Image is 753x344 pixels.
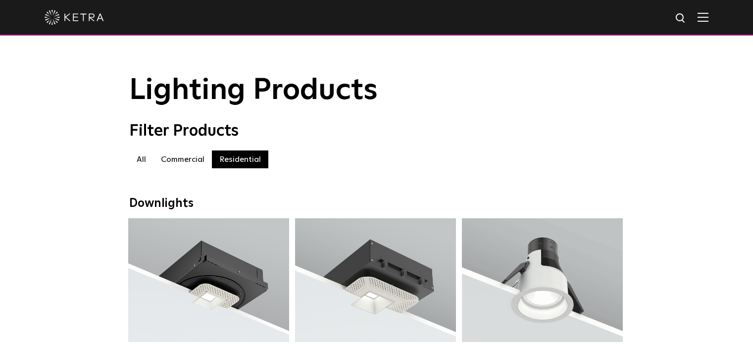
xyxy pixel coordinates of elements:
[153,150,212,168] label: Commercial
[129,197,624,211] div: Downlights
[45,10,104,25] img: ketra-logo-2019-white
[698,12,708,22] img: Hamburger%20Nav.svg
[675,12,687,25] img: search icon
[129,76,378,105] span: Lighting Products
[129,122,624,141] div: Filter Products
[212,150,268,168] label: Residential
[129,150,153,168] label: All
